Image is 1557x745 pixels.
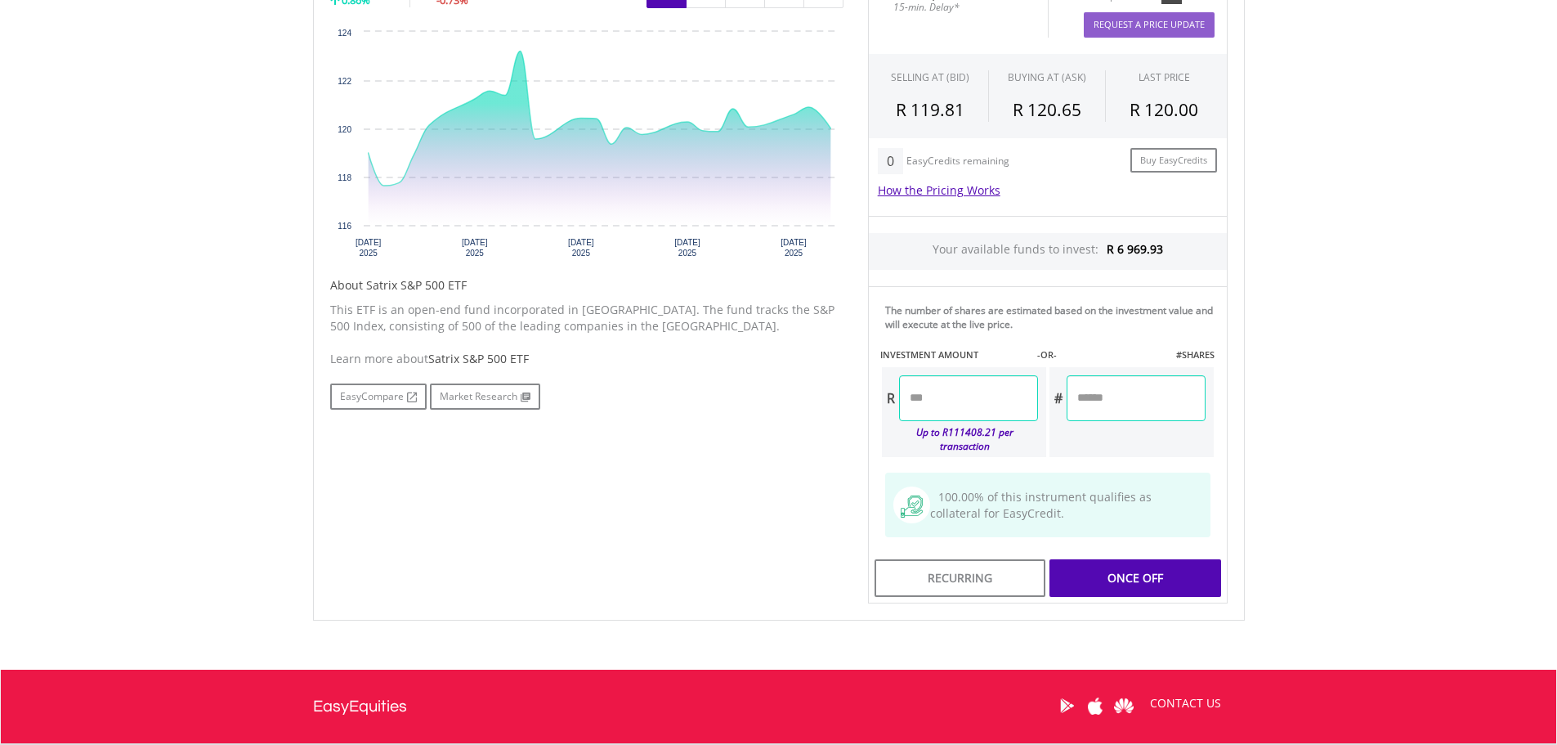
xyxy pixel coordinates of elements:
[338,77,351,86] text: 122
[428,351,529,366] span: Satrix S&P 500 ETF
[1176,348,1215,361] label: #SHARES
[462,238,488,258] text: [DATE] 2025
[882,375,899,421] div: R
[1008,70,1086,84] span: BUYING AT (ASK)
[330,302,843,334] p: This ETF is an open-end fund incorporated in [GEOGRAPHIC_DATA]. The fund tracks the S&P 500 Index...
[1013,98,1081,121] span: R 120.65
[430,384,540,410] a: Market Research
[1049,375,1067,421] div: #
[1130,98,1198,121] span: R 120.00
[781,238,807,258] text: [DATE] 2025
[1081,680,1110,731] a: Apple
[869,233,1227,270] div: Your available funds to invest:
[882,421,1038,457] div: Up to R111408.21 per transaction
[330,24,843,269] div: Chart. Highcharts interactive chart.
[355,238,381,258] text: [DATE] 2025
[1110,680,1139,731] a: Huawei
[1107,241,1163,257] span: R 6 969.93
[878,148,903,174] div: 0
[875,559,1045,597] div: Recurring
[313,670,407,743] a: EasyEquities
[1130,148,1217,173] a: Buy EasyCredits
[338,173,351,182] text: 118
[930,489,1152,521] span: 100.00% of this instrument qualifies as collateral for EasyCredit.
[330,24,843,269] svg: Interactive chart
[906,155,1009,169] div: EasyCredits remaining
[901,496,923,518] img: collateral-qualifying-green.svg
[1049,559,1220,597] div: Once Off
[896,98,964,121] span: R 119.81
[338,29,351,38] text: 124
[330,384,427,410] a: EasyCompare
[880,348,978,361] label: INVESTMENT AMOUNT
[338,125,351,134] text: 120
[338,222,351,231] text: 116
[878,182,1000,198] a: How the Pricing Works
[1037,348,1057,361] label: -OR-
[674,238,700,258] text: [DATE] 2025
[1139,680,1233,726] a: CONTACT US
[1084,12,1215,38] button: Request A Price Update
[330,351,843,367] div: Learn more about
[891,70,969,84] div: SELLING AT (BID)
[568,238,594,258] text: [DATE] 2025
[1053,680,1081,731] a: Google Play
[1139,70,1190,84] div: LAST PRICE
[330,277,843,294] h5: About Satrix S&P 500 ETF
[885,303,1220,331] div: The number of shares are estimated based on the investment value and will execute at the live price.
